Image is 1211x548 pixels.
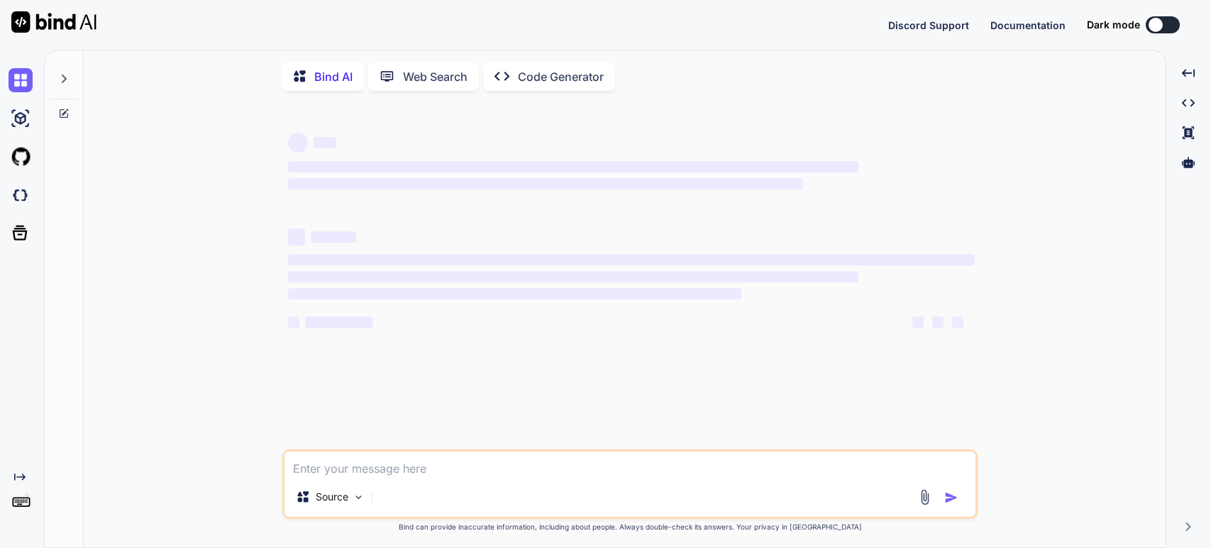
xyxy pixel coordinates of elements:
[288,288,741,300] span: ‌
[288,271,858,283] span: ‌
[932,317,944,328] span: ‌
[9,106,33,131] img: ai-studio
[888,19,969,31] span: Discord Support
[912,317,924,328] span: ‌
[944,491,958,505] img: icon
[888,18,969,33] button: Discord Support
[11,11,96,33] img: Bind AI
[917,489,933,505] img: attachment
[9,145,33,169] img: githubLight
[1087,18,1140,32] span: Dark mode
[288,133,308,153] span: ‌
[9,68,33,92] img: chat
[314,137,336,148] span: ‌
[990,19,1066,31] span: Documentation
[952,317,963,328] span: ‌
[288,229,305,246] span: ‌
[288,178,803,190] span: ‌
[9,183,33,207] img: darkCloudIdeIcon
[282,522,978,532] p: Bind can provide inaccurate information, including about people. Always double-check its answers....
[403,68,468,85] p: Web Search
[288,161,858,172] span: ‌
[305,317,373,328] span: ‌
[288,317,299,328] span: ‌
[518,68,604,85] p: Code Generator
[288,254,975,265] span: ‌
[311,231,356,243] span: ‌
[316,490,348,504] p: Source
[990,18,1066,33] button: Documentation
[314,68,353,85] p: Bind AI
[353,491,365,503] img: Pick Models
